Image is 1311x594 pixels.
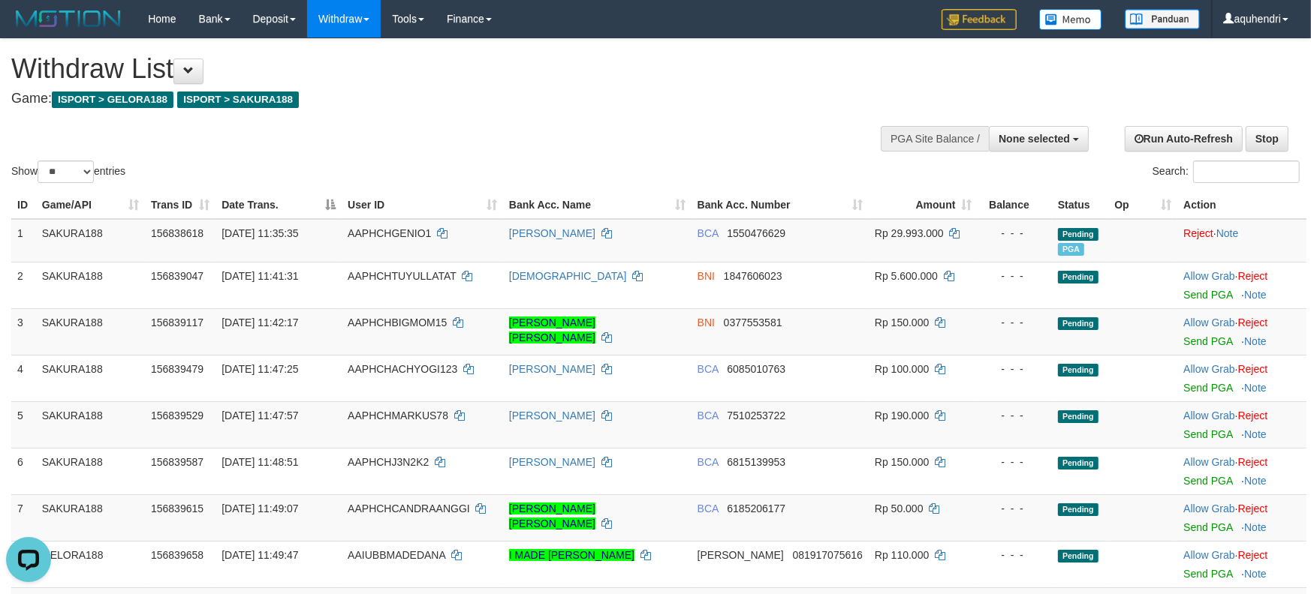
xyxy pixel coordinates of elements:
a: I MADE [PERSON_NAME] [509,549,634,561]
td: 2 [11,262,36,308]
span: [DATE] 11:47:57 [222,409,298,421]
span: Rp 190.000 [875,409,929,421]
td: · [1177,219,1306,262]
a: Stop [1246,126,1288,151]
span: Copy 6085010763 to clipboard [727,363,785,375]
span: AAPHCHGENIO1 [348,227,431,239]
span: 156839479 [151,363,203,375]
span: 156839587 [151,456,203,468]
span: Pending [1058,457,1099,469]
input: Search: [1193,160,1300,183]
span: Copy 081917075616 to clipboard [793,549,863,561]
a: Note [1244,335,1267,347]
a: Reject [1238,363,1268,375]
span: [DATE] 11:49:47 [222,549,298,561]
td: 3 [11,308,36,355]
a: Send PGA [1183,289,1232,301]
th: Amount: activate to sort column ascending [869,191,978,219]
span: BCA [698,456,719,468]
a: [PERSON_NAME] [PERSON_NAME] [509,316,595,343]
div: - - - [984,226,1046,241]
a: Allow Grab [1183,270,1234,282]
span: AAPHCHACHYOGI123 [348,363,457,375]
a: Note [1244,475,1267,487]
a: Reject [1238,549,1268,561]
span: Copy 6185206177 to clipboard [727,502,785,514]
span: BCA [698,363,719,375]
button: Open LiveChat chat widget [6,6,51,51]
label: Search: [1153,160,1300,183]
span: AAPHCHCANDRAANGGI [348,502,470,514]
th: Status [1052,191,1109,219]
a: Note [1244,382,1267,394]
th: Date Trans.: activate to sort column descending [215,191,342,219]
span: BCA [698,227,719,239]
img: panduan.png [1125,9,1200,29]
a: [PERSON_NAME] [509,409,595,421]
span: 156839047 [151,270,203,282]
span: Rp 50.000 [875,502,924,514]
div: - - - [984,361,1046,376]
a: Allow Grab [1183,456,1234,468]
a: Allow Grab [1183,502,1234,514]
span: BNI [698,316,715,328]
div: - - - [984,408,1046,423]
a: Note [1244,568,1267,580]
a: Note [1244,521,1267,533]
td: SAKURA188 [36,355,145,401]
span: [DATE] 11:49:07 [222,502,298,514]
span: ISPORT > GELORA188 [52,91,173,108]
span: [DATE] 11:47:25 [222,363,298,375]
span: Copy 1550476629 to clipboard [727,227,785,239]
td: · [1177,494,1306,541]
span: Pending [1058,317,1099,330]
td: SAKURA188 [36,262,145,308]
span: Rp 100.000 [875,363,929,375]
td: 5 [11,401,36,448]
span: Copy 6815139953 to clipboard [727,456,785,468]
div: - - - [984,454,1046,469]
img: Feedback.jpg [942,9,1017,30]
a: Reject [1183,227,1213,239]
span: BCA [698,502,719,514]
a: [PERSON_NAME] [509,456,595,468]
td: · [1177,308,1306,355]
span: AAIUBBMADEDANA [348,549,445,561]
td: SAKURA188 [36,308,145,355]
td: 7 [11,494,36,541]
th: ID [11,191,36,219]
a: Allow Grab [1183,316,1234,328]
span: · [1183,270,1237,282]
span: Pending [1058,271,1099,283]
span: Copy 1847606023 to clipboard [724,270,782,282]
td: GELORA188 [36,541,145,587]
span: · [1183,363,1237,375]
span: Rp 5.600.000 [875,270,938,282]
td: 6 [11,448,36,494]
span: Pending [1058,550,1099,562]
select: Showentries [38,160,94,183]
span: ISPORT > SAKURA188 [177,91,299,108]
span: Pending [1058,228,1099,241]
a: Allow Grab [1183,549,1234,561]
a: [PERSON_NAME] [509,227,595,239]
th: Action [1177,191,1306,219]
td: 4 [11,355,36,401]
span: None selected [999,133,1070,145]
a: Send PGA [1183,428,1232,440]
th: Trans ID: activate to sort column ascending [145,191,215,219]
span: AAPHCHBIGMOM15 [348,316,447,328]
span: Pending [1058,364,1099,376]
td: SAKURA188 [36,494,145,541]
div: PGA Site Balance / [881,126,989,151]
a: Allow Grab [1183,409,1234,421]
div: - - - [984,268,1046,283]
div: - - - [984,501,1046,516]
h1: Withdraw List [11,54,859,84]
td: SAKURA188 [36,401,145,448]
a: Reject [1238,270,1268,282]
label: Show entries [11,160,125,183]
span: BCA [698,409,719,421]
a: Send PGA [1183,568,1232,580]
a: Reject [1238,409,1268,421]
